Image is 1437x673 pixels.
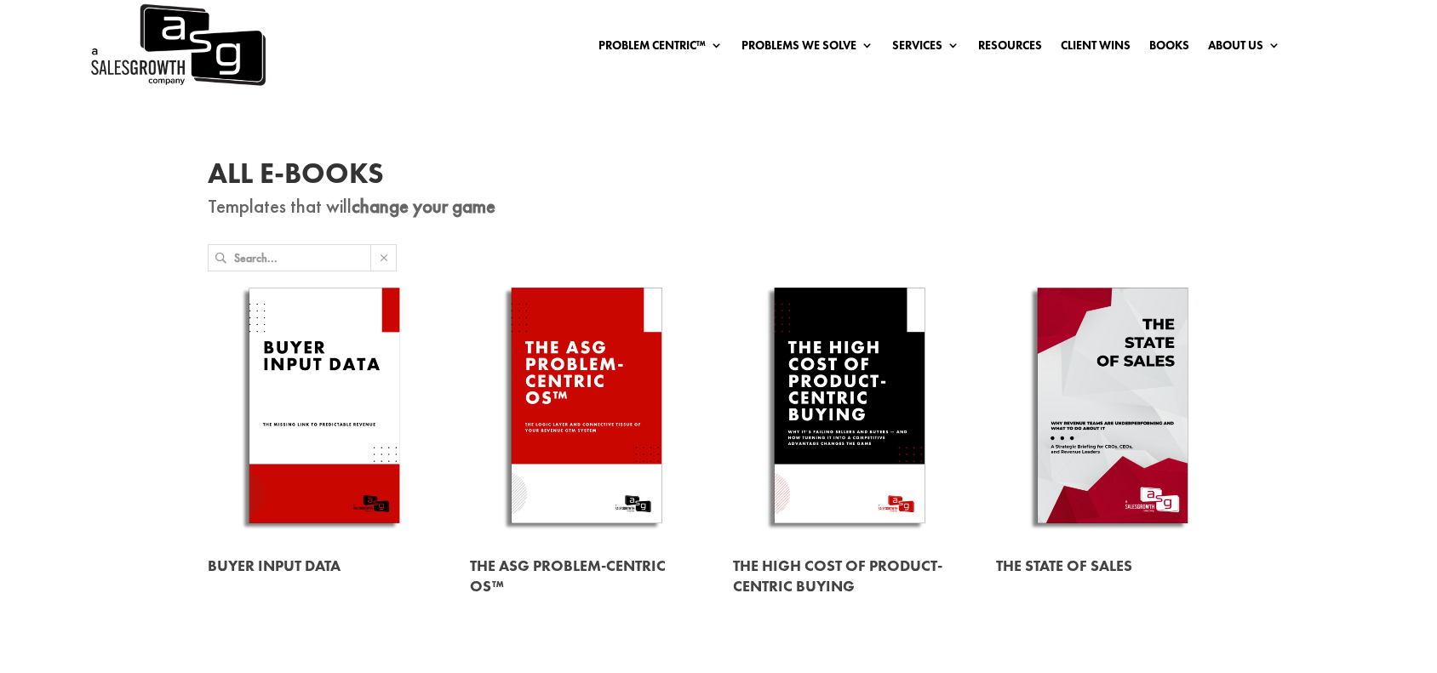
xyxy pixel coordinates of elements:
a: Resources [978,39,1042,58]
a: Services [892,39,959,58]
a: Books [1149,39,1189,58]
a: Problems We Solve [741,39,873,58]
input: Search... [234,245,370,271]
a: Problem Centric™ [598,39,723,58]
p: Templates that will [208,197,1229,217]
strong: change your game [352,193,495,219]
a: Client Wins [1061,39,1131,58]
a: About Us [1208,39,1280,58]
h1: All E-Books [208,159,1229,197]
